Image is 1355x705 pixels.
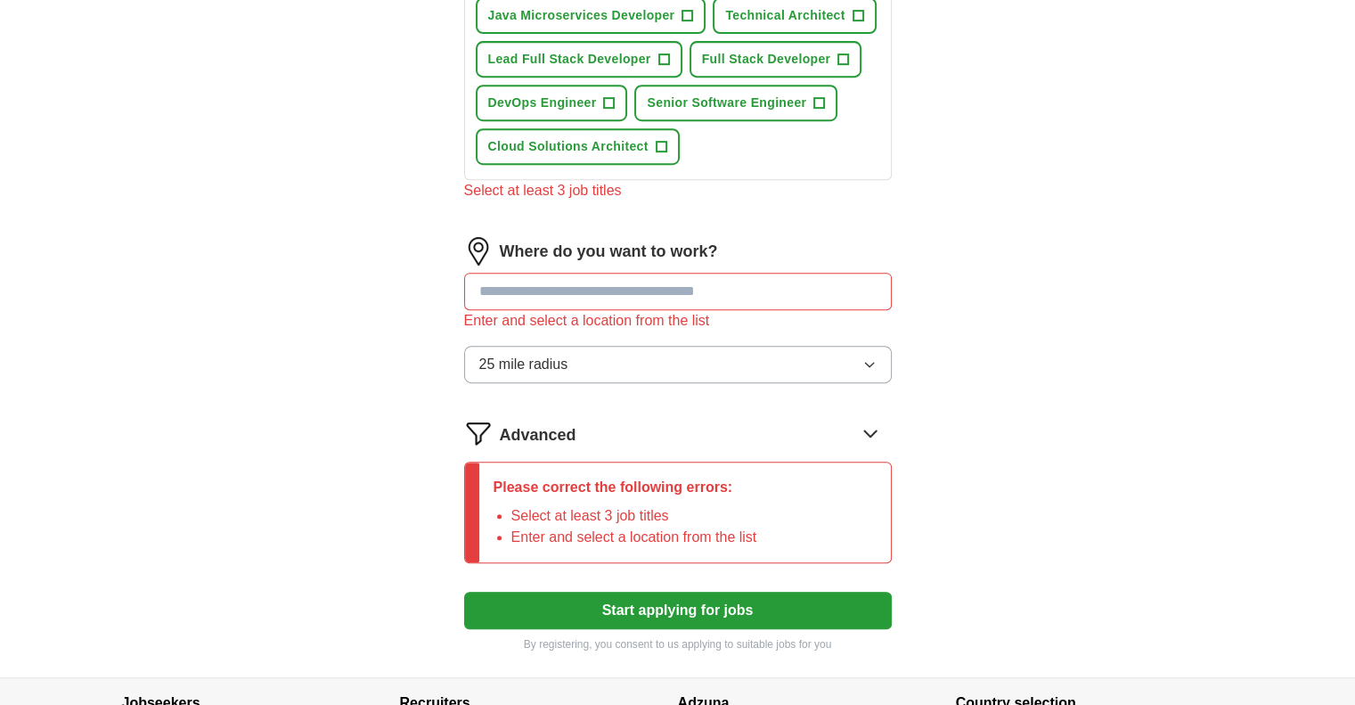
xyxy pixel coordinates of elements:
button: Senior Software Engineer [634,85,837,121]
span: Full Stack Developer [702,50,831,69]
p: Please correct the following errors: [494,477,757,498]
span: Technical Architect [725,6,845,25]
div: Enter and select a location from the list [464,310,892,332]
button: Lead Full Stack Developer [476,41,682,78]
span: Lead Full Stack Developer [488,50,651,69]
li: Select at least 3 job titles [511,505,757,527]
span: Cloud Solutions Architect [488,137,649,156]
button: DevOps Engineer [476,85,628,121]
button: Start applying for jobs [464,592,892,629]
span: 25 mile radius [479,354,568,375]
img: location.png [464,237,493,266]
li: Enter and select a location from the list [511,527,757,548]
div: Select at least 3 job titles [464,180,892,201]
button: Full Stack Developer [690,41,862,78]
span: Java Microservices Developer [488,6,675,25]
button: Cloud Solutions Architect [476,128,680,165]
button: 25 mile radius [464,346,892,383]
span: Senior Software Engineer [647,94,806,112]
span: DevOps Engineer [488,94,597,112]
p: By registering, you consent to us applying to suitable jobs for you [464,636,892,652]
img: filter [464,419,493,447]
label: Where do you want to work? [500,240,718,264]
span: Advanced [500,423,576,447]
